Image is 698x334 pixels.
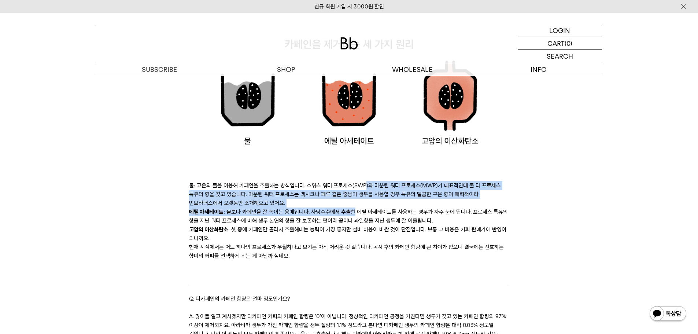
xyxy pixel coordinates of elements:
strong: 고압의 이산화탄소 [189,226,228,233]
img: 2_110622.gif [189,19,509,169]
div: 현재 시점에서는 어느 하나의 프로세스가 우월하다고 보기는 아직 어려운 것 같습니다. 공정 후의 카페인 함량에 큰 차이가 없으니 결국에는 선호하는 향미의 커피를 선택하게 되는 ... [189,243,509,260]
img: 카카오톡 채널 1:1 채팅 버튼 [649,305,687,323]
a: CART (0) [518,37,602,50]
a: SUBSCRIBE [96,63,223,76]
strong: 물 [189,182,194,189]
a: LOGIN [518,24,602,37]
strong: 에틸 아세테이트 [189,209,224,215]
a: 신규 회원 가입 시 3,000원 할인 [314,3,384,10]
div: Q. 디카페인의 카페인 함량은 얼마 정도인가요? [189,294,509,303]
li: : 셋 중에 카페인만 골라서 추출해내는 능력이 가장 좋지만 설비 비용이 비싼 것이 단점입니다. 보통 그 비용은 커피 판매가에 반영이 되니까요. [189,225,509,243]
li: : 고온의 물을 이용해 카페인을 추출하는 방식입니다. 스위스 워터 프로세스(SWP)와 마운틴 워터 프로세스(MWP)가 대표적인데 둘 다 프로세스 특유의 향을 갖고 있습니다. ... [189,181,509,208]
a: SHOP [223,63,349,76]
p: INFO [476,63,602,76]
p: LOGIN [549,24,570,37]
li: : 물보다 카페인을 잘 녹이는 용매입니다. 사탕수수에서 추출한 에틸 아세테이트를 사용하는 경우가 자주 눈에 띕니다. 프로세스 특유의 향을 지닌 워터 프로세스에 비해 생두 본연... [189,208,509,225]
p: (0) [565,37,572,49]
p: WHOLESALE [349,63,476,76]
img: 로고 [340,37,358,49]
p: CART [547,37,565,49]
p: SEARCH [547,50,573,63]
